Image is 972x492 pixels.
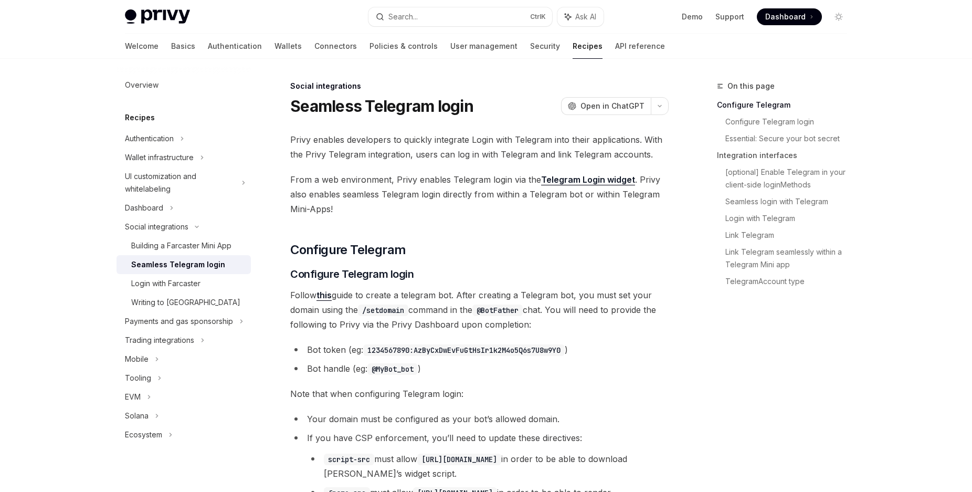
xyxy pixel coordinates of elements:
[290,132,669,162] span: Privy enables developers to quickly integrate Login with Telegram into their applications. With t...
[125,221,188,233] div: Social integrations
[314,34,357,59] a: Connectors
[125,9,190,24] img: light logo
[575,12,596,22] span: Ask AI
[290,97,473,116] h1: Seamless Telegram login
[417,454,501,465] code: [URL][DOMAIN_NAME]
[324,454,374,465] code: script-src
[472,305,523,316] code: @BotFather
[725,273,855,290] a: TelegramAccount type
[290,81,669,91] div: Social integrations
[830,8,847,25] button: Toggle dark mode
[208,34,262,59] a: Authentication
[450,34,517,59] a: User management
[125,353,149,365] div: Mobile
[290,342,669,357] li: Bot token (eg: )
[117,236,251,255] a: Building a Farcaster Mini App
[368,7,552,26] button: Search...CtrlK
[725,164,855,193] a: [optional] Enable Telegram in your client-side loginMethods
[125,79,159,91] div: Overview
[715,12,744,22] a: Support
[388,11,418,23] div: Search...
[290,267,414,281] span: Configure Telegram login
[725,113,855,130] a: Configure Telegram login
[125,372,151,384] div: Tooling
[171,34,195,59] a: Basics
[725,244,855,273] a: Link Telegram seamlessly within a Telegram Mini app
[125,111,155,124] h5: Recipes
[290,386,669,401] span: Note that when configuring Telegram login:
[316,290,332,301] a: this
[131,258,225,271] div: Seamless Telegram login
[290,361,669,376] li: Bot handle (eg: )
[725,210,855,227] a: Login with Telegram
[557,7,604,26] button: Ask AI
[125,151,194,164] div: Wallet infrastructure
[307,452,669,481] li: must allow in order to be able to download [PERSON_NAME]’s widget script.
[369,34,438,59] a: Policies & controls
[290,242,406,258] span: Configure Telegram
[530,13,546,21] span: Ctrl K
[725,130,855,147] a: Essential: Secure your bot secret
[125,315,233,328] div: Payments and gas sponsorship
[131,239,231,252] div: Building a Farcaster Mini App
[358,305,408,316] code: /setdomain
[573,34,603,59] a: Recipes
[125,391,141,403] div: EVM
[290,288,669,332] span: Follow guide to create a telegram bot. After creating a Telegram bot, you must set your domain us...
[125,132,174,145] div: Authentication
[125,410,149,422] div: Solana
[615,34,665,59] a: API reference
[125,170,235,195] div: UI customization and whitelabeling
[274,34,302,59] a: Wallets
[290,172,669,216] span: From a web environment, Privy enables Telegram login via the . Privy also enables seamless Telegr...
[290,412,669,426] li: Your domain must be configured as your bot’s allowed domain.
[367,363,418,375] code: @MyBot_bot
[717,147,855,164] a: Integration interfaces
[125,428,162,441] div: Ecosystem
[125,334,194,347] div: Trading integrations
[757,8,822,25] a: Dashboard
[125,202,163,214] div: Dashboard
[117,274,251,293] a: Login with Farcaster
[580,101,645,111] span: Open in ChatGPT
[131,277,200,290] div: Login with Farcaster
[117,76,251,95] a: Overview
[765,12,806,22] span: Dashboard
[561,97,651,115] button: Open in ChatGPT
[727,80,775,92] span: On this page
[717,97,855,113] a: Configure Telegram
[682,12,703,22] a: Demo
[363,344,565,356] code: 1234567890:AzByCxDwEvFuGtHsIr1k2M4o5Q6s7U8w9Y0
[117,255,251,274] a: Seamless Telegram login
[725,227,855,244] a: Link Telegram
[541,174,635,185] a: Telegram Login widget
[131,296,240,309] div: Writing to [GEOGRAPHIC_DATA]
[725,193,855,210] a: Seamless login with Telegram
[125,34,159,59] a: Welcome
[117,293,251,312] a: Writing to [GEOGRAPHIC_DATA]
[530,34,560,59] a: Security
